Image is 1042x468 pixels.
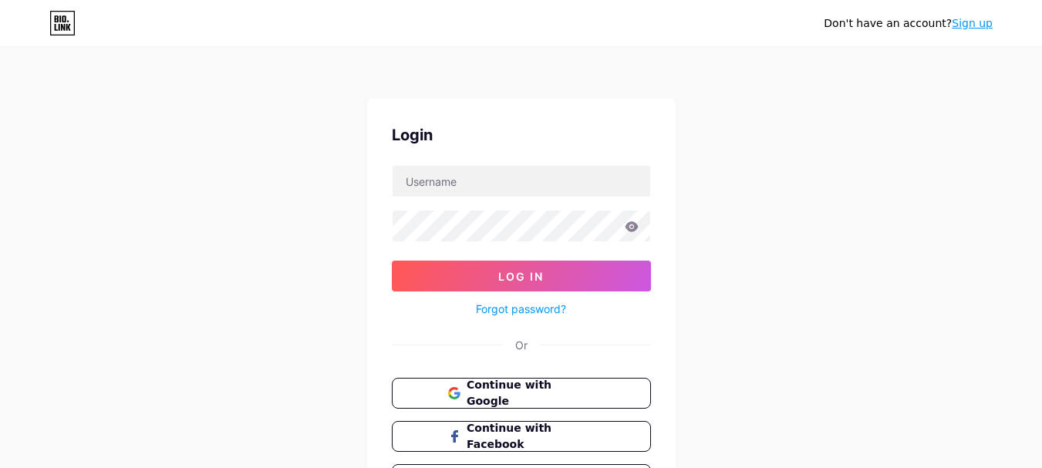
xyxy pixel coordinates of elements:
[392,123,651,146] div: Login
[476,301,566,317] a: Forgot password?
[392,378,651,409] button: Continue with Google
[498,270,544,283] span: Log In
[952,17,993,29] a: Sign up
[467,420,594,453] span: Continue with Facebook
[515,337,528,353] div: Or
[392,261,651,291] button: Log In
[824,15,993,32] div: Don't have an account?
[393,166,650,197] input: Username
[392,421,651,452] button: Continue with Facebook
[467,377,594,409] span: Continue with Google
